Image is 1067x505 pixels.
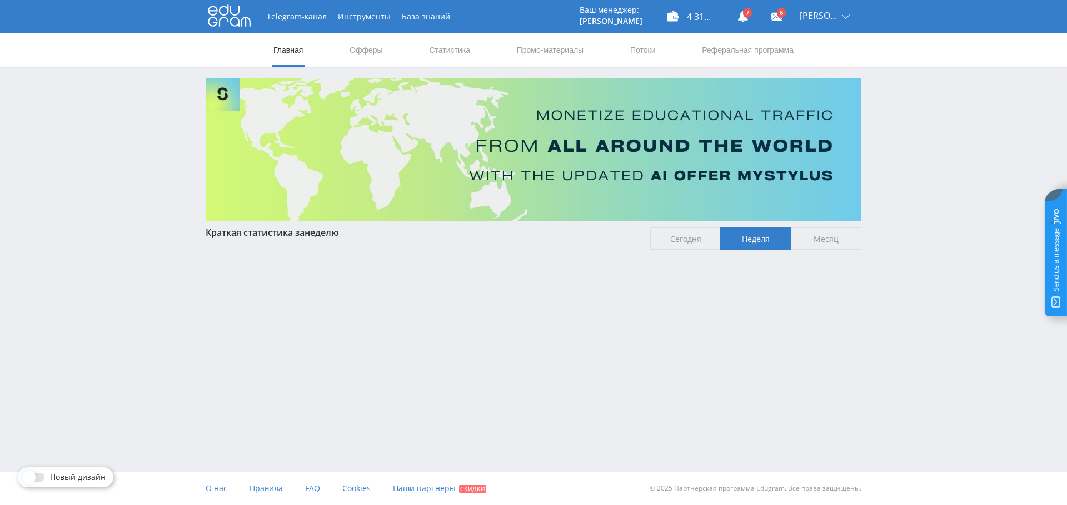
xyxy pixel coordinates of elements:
[305,483,320,493] span: FAQ
[272,33,304,67] a: Главная
[305,226,339,239] span: неделю
[393,472,486,505] a: Наши партнеры Скидки
[206,78,861,221] img: Banner
[206,472,227,505] a: О нас
[393,483,456,493] span: Наши партнеры
[50,473,106,482] span: Новый дизайн
[701,33,795,67] a: Реферальная программа
[650,227,721,250] span: Сегодня
[206,483,227,493] span: О нас
[206,227,639,237] div: Краткая статистика за
[342,472,371,505] a: Cookies
[580,6,642,14] p: Ваш менеджер:
[800,11,839,20] span: [PERSON_NAME]
[342,483,371,493] span: Cookies
[459,485,486,493] span: Скидки
[348,33,384,67] a: Офферы
[791,227,861,250] span: Месяц
[428,33,471,67] a: Статистика
[720,227,791,250] span: Неделя
[629,33,657,67] a: Потоки
[539,472,861,505] div: © 2025 Партнёрская программа Edugram. Все права защищены.
[516,33,585,67] a: Промо-материалы
[250,472,283,505] a: Правила
[305,472,320,505] a: FAQ
[580,17,642,26] p: [PERSON_NAME]
[250,483,283,493] span: Правила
